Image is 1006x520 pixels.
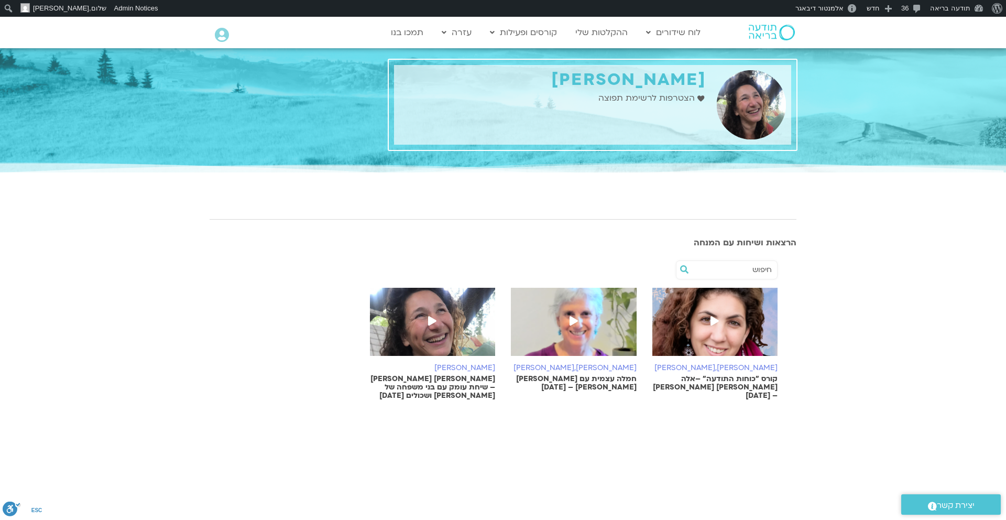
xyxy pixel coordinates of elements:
a: הצטרפות לרשימת תפוצה [598,91,707,105]
a: תמכו בנו [386,23,429,42]
a: ההקלטות שלי [570,23,633,42]
a: [PERSON_NAME] [PERSON_NAME] [PERSON_NAME] – שיחת עומק עם בני משפחה של [PERSON_NAME] ושכולים [DATE] [370,288,496,400]
span: יצירת קשר [937,499,975,513]
h6: [PERSON_NAME] [370,364,496,372]
img: %D7%A1%D7%A0%D7%93%D7%99%D7%94-%D7%91%D7%A8-%D7%A7%D7%9E%D7%94.png [511,288,637,366]
input: חיפוש [692,261,772,279]
h1: [PERSON_NAME] [399,70,706,90]
p: [PERSON_NAME] [PERSON_NAME] – שיחת עומק עם בני משפחה של [PERSON_NAME] ושכולים [DATE] [370,375,496,400]
p: חמלה עצמית עם [PERSON_NAME] [PERSON_NAME] – [DATE] [511,375,637,392]
a: [PERSON_NAME],[PERSON_NAME] קורס "כוחות התודעה" –אלה [PERSON_NAME] [PERSON_NAME] – [DATE] [652,288,778,400]
a: יצירת קשר [901,494,1001,515]
h3: הרצאות ושיחות עם המנחה [210,238,796,247]
span: הצטרפות לרשימת תפוצה [598,91,697,105]
img: %D7%90%D7%9C%D7%94-%D7%98%D7%95%D7%9C%D7%A0%D7%90%D7%99-%D7%A2%D7%9E%D7%95%D7%93-%D7%9E%D7%A8%D7%... [652,288,778,366]
h6: [PERSON_NAME],[PERSON_NAME] [652,364,778,372]
img: תודעה בריאה [749,25,795,40]
p: קורס "כוחות התודעה" –אלה [PERSON_NAME] [PERSON_NAME] – [DATE] [652,375,778,400]
a: לוח שידורים [641,23,706,42]
a: קורסים ופעילות [485,23,562,42]
h6: [PERSON_NAME],[PERSON_NAME] [511,364,637,372]
a: [PERSON_NAME],[PERSON_NAME] חמלה עצמית עם [PERSON_NAME] [PERSON_NAME] – [DATE] [511,288,637,392]
img: %D7%9E%D7%99%D7%A8%D7%94-%D7%A8%D7%92%D7%91-%D7%A2%D7%9E%D7%95%D7%93-%D7%9E%D7%A8%D7%A6%D7%94.png [370,288,496,366]
a: עזרה [436,23,477,42]
span: [PERSON_NAME] [33,4,89,12]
